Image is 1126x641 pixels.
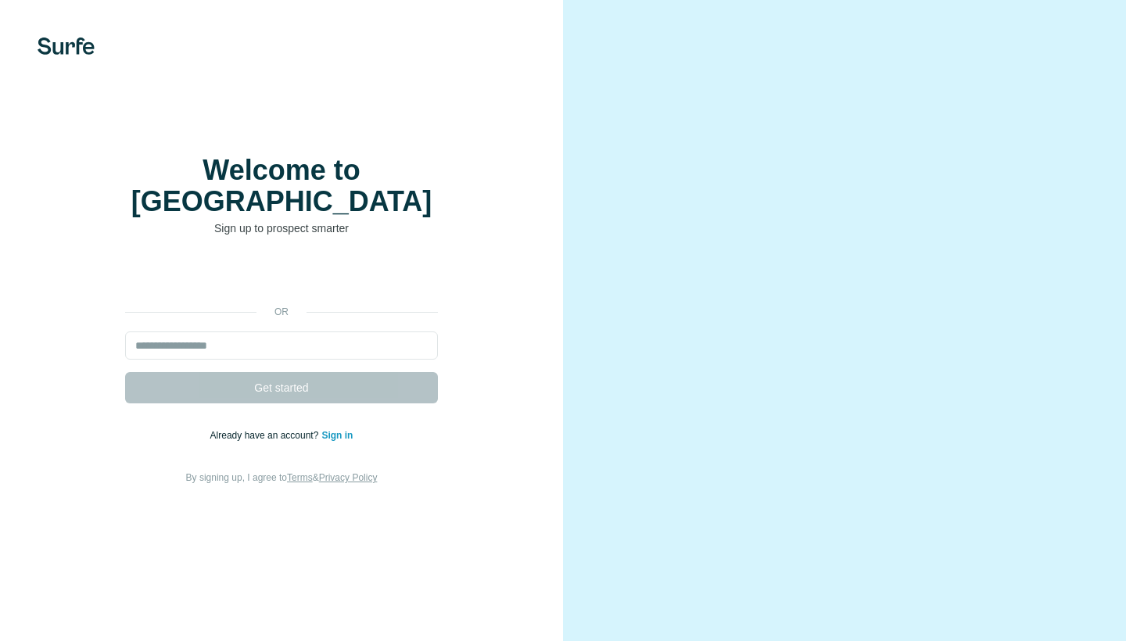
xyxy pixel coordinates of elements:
div: Sign in with Google. Opens in new tab [125,260,438,294]
img: Surfe's logo [38,38,95,55]
a: Terms [287,472,313,483]
a: Sign in [321,430,353,441]
p: or [256,305,307,319]
a: Privacy Policy [319,472,378,483]
iframe: Sign in with Google Button [117,260,446,294]
h1: Welcome to [GEOGRAPHIC_DATA] [125,155,438,217]
iframe: Sign in with Google Dialogue [805,16,1110,230]
p: Sign up to prospect smarter [125,220,438,236]
span: Already have an account? [210,430,322,441]
span: By signing up, I agree to & [186,472,378,483]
